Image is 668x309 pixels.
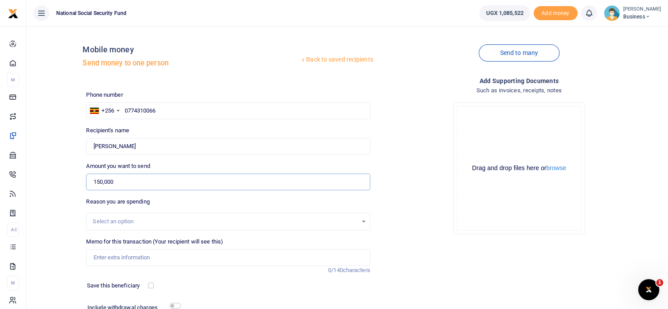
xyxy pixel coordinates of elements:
li: Toup your wallet [534,6,578,21]
img: logo-small [8,8,18,19]
span: UGX 1,085,522 [486,9,523,18]
li: M [7,73,19,87]
label: Amount you want to send [86,162,150,171]
div: Select an option [93,217,357,226]
span: 1 [656,279,663,286]
span: characters [343,267,370,273]
li: Ac [7,222,19,237]
div: File Uploader [453,102,585,234]
a: Send to many [479,44,560,62]
h4: Add supporting Documents [377,76,661,86]
h4: Such as invoices, receipts, notes [377,86,661,95]
label: Phone number [86,91,123,99]
label: Memo for this transaction (Your recipient will see this) [86,237,223,246]
button: browse [546,165,566,171]
span: 0/140 [328,267,343,273]
span: Add money [534,6,578,21]
a: logo-small logo-large logo-large [8,10,18,16]
img: profile-user [604,5,620,21]
label: Save this beneficiary [87,281,140,290]
label: Reason you are spending [86,197,149,206]
input: MTN & Airtel numbers are validated [86,138,370,155]
label: Recipient's name [86,126,129,135]
h5: Send money to one person [83,59,300,68]
div: +256 [101,106,114,115]
a: Add money [534,9,578,16]
li: M [7,276,19,290]
h4: Mobile money [83,45,300,55]
div: Uganda: +256 [87,103,122,119]
input: Enter extra information [86,249,370,266]
iframe: Intercom live chat [638,279,659,300]
a: Back to saved recipients [300,52,374,68]
a: UGX 1,085,522 [479,5,530,21]
input: UGX [86,174,370,190]
span: Business [623,13,661,21]
li: Wallet ballance [476,5,533,21]
span: National Social Security Fund [53,9,130,17]
div: Drag and drop files here or [457,164,581,172]
input: Enter phone number [86,102,370,119]
a: profile-user [PERSON_NAME] Business [604,5,661,21]
small: [PERSON_NAME] [623,6,661,13]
